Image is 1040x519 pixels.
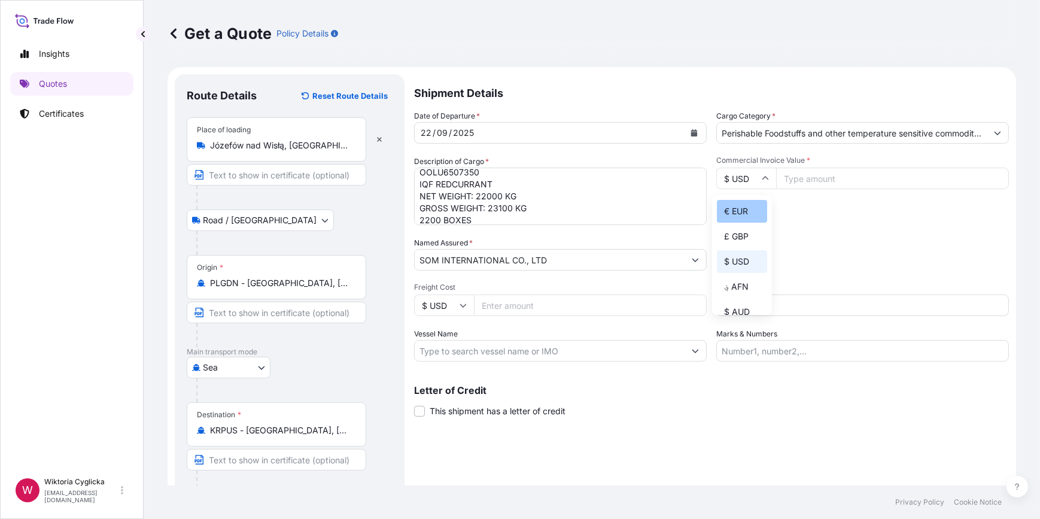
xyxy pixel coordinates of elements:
div: $ AUD [717,301,767,323]
input: Origin [210,277,351,289]
p: Insights [39,48,69,60]
a: Certificates [10,102,133,126]
input: Enter amount [474,295,707,316]
p: Letter of Credit [414,386,1009,395]
label: Marks & Numbers [716,328,777,340]
span: Road / [GEOGRAPHIC_DATA] [203,214,317,226]
p: Get a Quote [168,24,272,43]
span: Freight Cost [414,283,707,292]
span: W [22,484,33,496]
div: Destination [197,410,241,420]
button: Calendar [685,123,704,142]
input: Number1, number2,... [716,340,1009,362]
div: year, [452,126,475,140]
div: £ GBP [717,225,767,248]
span: Sea [203,362,218,374]
label: Description of Cargo [414,156,489,168]
p: Certificates [39,108,84,120]
input: Full name [415,249,685,271]
div: month, [436,126,449,140]
p: Quotes [39,78,67,90]
div: Place of loading [197,125,251,135]
div: / [433,126,436,140]
button: Show suggestions [685,249,706,271]
label: Named Assured [414,237,473,249]
p: [EMAIL_ADDRESS][DOMAIN_NAME] [44,489,118,503]
span: Commercial Invoice Value [716,156,1009,165]
a: Quotes [10,72,133,96]
button: Select transport [187,210,334,231]
div: day, [419,126,433,140]
label: Cargo Category [716,110,776,122]
div: € EUR [717,200,767,223]
button: Select transport [187,357,270,378]
button: Show suggestions [685,340,706,362]
a: Privacy Policy [895,497,944,507]
label: Vessel Name [414,328,458,340]
div: $ USD [717,250,767,273]
p: Wiktoria Cyglicka [44,477,118,487]
input: Destination [210,424,351,436]
p: Main transport mode [187,347,393,357]
input: Text to appear on certificate [187,302,366,323]
input: Type to search vessel name or IMO [415,340,685,362]
div: Origin [197,263,223,272]
span: Date of Departure [414,110,480,122]
button: Show suggestions [987,122,1008,144]
a: Cookie Notice [954,497,1002,507]
button: Reset Route Details [296,86,393,105]
span: This shipment has a letter of credit [430,405,565,417]
p: Policy Details [276,28,329,40]
p: Reset Route Details [312,90,388,102]
input: Place of loading [210,139,351,151]
input: Text to appear on certificate [187,164,366,186]
input: Select a commodity type [717,122,987,144]
div: ؋ AFN [717,275,767,298]
div: / [449,126,452,140]
input: Text to appear on certificate [187,449,366,471]
input: Type amount [776,168,1009,189]
p: Route Details [187,89,257,103]
a: Insights [10,42,133,66]
p: Shipment Details [414,74,1009,110]
input: Your internal reference [716,295,1009,316]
